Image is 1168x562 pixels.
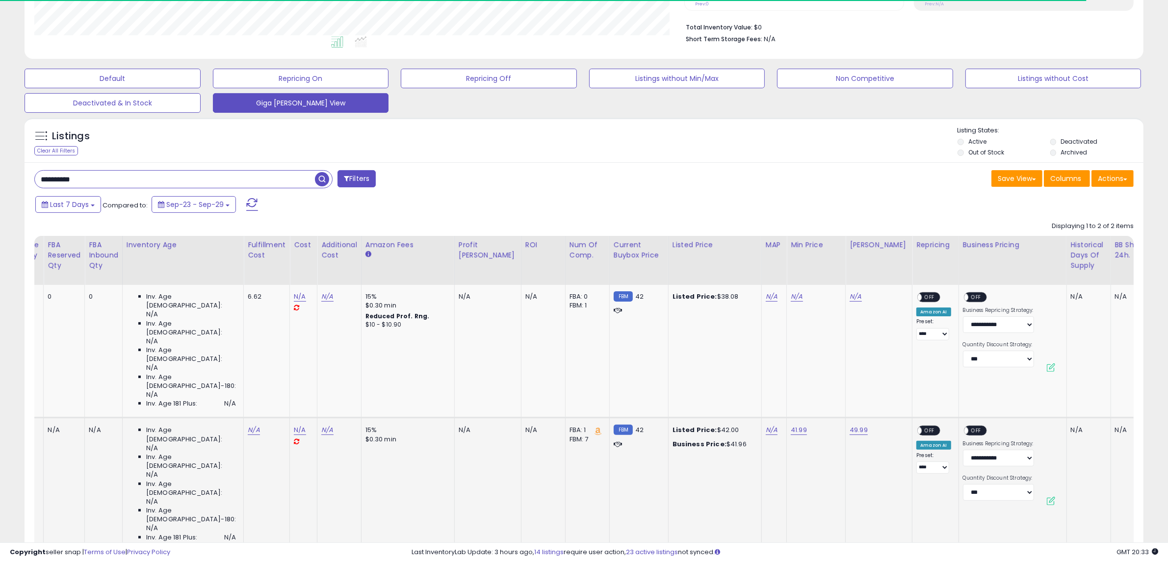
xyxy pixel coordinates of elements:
[459,240,517,260] div: Profit [PERSON_NAME]
[365,301,447,310] div: $0.30 min
[1050,174,1081,183] span: Columns
[925,1,944,7] small: Prev: N/A
[89,292,115,301] div: 0
[916,441,951,450] div: Amazon AI
[48,426,77,434] div: N/A
[525,292,558,301] div: N/A
[127,240,239,250] div: Inventory Age
[673,425,717,434] b: Listed Price:
[146,497,158,506] span: N/A
[791,425,807,435] a: 41.99
[1061,137,1098,146] label: Deactivated
[89,426,115,434] div: N/A
[459,426,514,434] div: N/A
[1044,170,1090,187] button: Columns
[294,425,306,435] a: N/A
[673,439,727,449] b: Business Price:
[850,292,861,302] a: N/A
[52,129,90,143] h5: Listings
[152,196,236,213] button: Sep-23 - Sep-29
[459,292,514,301] div: N/A
[614,291,633,302] small: FBM
[294,240,313,250] div: Cost
[1071,240,1107,271] div: Historical Days Of Supply
[916,452,951,474] div: Preset:
[922,293,938,302] span: OFF
[321,240,357,260] div: Additional Cost
[1061,148,1088,156] label: Archived
[673,440,754,449] div: $41.96
[48,240,80,271] div: FBA Reserved Qty
[968,427,984,435] span: OFF
[635,425,644,434] span: 42
[916,318,951,340] div: Preset:
[525,240,561,250] div: ROI
[213,93,389,113] button: Giga [PERSON_NAME] View
[213,69,389,88] button: Repricing On
[365,312,430,320] b: Reduced Prof. Rng.
[764,34,776,44] span: N/A
[570,426,602,434] div: FBA: 1
[146,533,198,542] span: Inv. Age 181 Plus:
[695,1,709,7] small: Prev: 0
[1071,426,1103,434] div: N/A
[766,292,778,302] a: N/A
[365,435,447,444] div: $0.30 min
[965,69,1142,88] button: Listings without Cost
[777,69,953,88] button: Non Competitive
[146,310,158,319] span: N/A
[25,93,201,113] button: Deactivated & In Stock
[673,292,717,301] b: Listed Price:
[5,240,39,260] div: Fulfillable Quantity
[146,480,236,497] span: Inv. Age [DEMOGRAPHIC_DATA]:
[89,240,118,271] div: FBA inbound Qty
[146,390,158,399] span: N/A
[958,126,1143,135] p: Listing States:
[1116,547,1158,557] span: 2025-10-7 20:33 GMT
[294,292,306,302] a: N/A
[570,292,602,301] div: FBA: 0
[963,307,1034,314] label: Business Repricing Strategy:
[146,426,236,443] span: Inv. Age [DEMOGRAPHIC_DATA]:
[34,146,78,155] div: Clear All Filters
[337,170,376,187] button: Filters
[48,292,77,301] div: 0
[570,435,602,444] div: FBM: 7
[850,240,908,250] div: [PERSON_NAME]
[25,69,201,88] button: Default
[321,425,333,435] a: N/A
[248,292,282,301] div: 6.62
[127,547,170,557] a: Privacy Policy
[916,240,954,250] div: Repricing
[589,69,765,88] button: Listings without Min/Max
[1071,292,1103,301] div: N/A
[166,200,224,209] span: Sep-23 - Sep-29
[224,399,236,408] span: N/A
[1091,170,1134,187] button: Actions
[686,21,1126,32] li: $0
[146,444,158,453] span: N/A
[365,292,447,301] div: 15%
[968,137,986,146] label: Active
[922,427,938,435] span: OFF
[10,547,46,557] strong: Copyright
[412,548,1158,557] div: Last InventoryLab Update: 3 hours ago, require user action, not synced.
[570,240,605,260] div: Num of Comp.
[401,69,577,88] button: Repricing Off
[50,200,89,209] span: Last 7 Days
[614,240,664,260] div: Current Buybox Price
[146,373,236,390] span: Inv. Age [DEMOGRAPHIC_DATA]-180:
[525,426,558,434] div: N/A
[686,35,762,43] b: Short Term Storage Fees:
[1115,292,1147,301] div: N/A
[248,425,260,435] a: N/A
[146,453,236,470] span: Inv. Age [DEMOGRAPHIC_DATA]:
[916,307,951,316] div: Amazon AI
[321,292,333,302] a: N/A
[791,292,803,302] a: N/A
[365,240,450,250] div: Amazon Fees
[365,250,371,259] small: Amazon Fees.
[963,475,1034,482] label: Quantity Discount Strategy:
[673,292,754,301] div: $38.08
[103,201,148,210] span: Compared to:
